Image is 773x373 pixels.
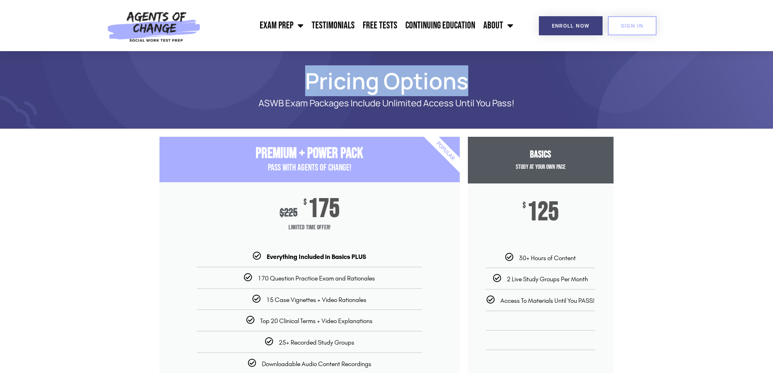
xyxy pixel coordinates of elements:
[552,23,590,28] span: Enroll Now
[280,206,284,220] span: $
[266,296,366,304] span: 15 Case Vignettes + Video Rationales
[279,339,354,346] span: 25+ Recorded Study Groups
[205,15,517,36] nav: Menu
[268,162,351,173] span: PASS with AGENTS OF CHANGE!
[401,15,479,36] a: Continuing Education
[519,254,576,262] span: 30+ Hours of Content
[159,145,460,162] h3: Premium + Power Pack
[516,163,566,171] span: Study at your Own Pace
[523,202,526,210] span: $
[159,220,460,236] span: Limited Time Offer!
[479,15,517,36] a: About
[621,23,644,28] span: SIGN IN
[539,16,603,35] a: Enroll Now
[398,104,492,198] div: Popular
[527,202,559,223] span: 125
[308,198,340,220] span: 175
[260,317,373,325] span: Top 20 Clinical Terms + Video Explanations
[308,15,359,36] a: Testimonials
[304,198,307,207] span: $
[500,297,594,304] span: Access To Materials Until You PASS!
[262,360,371,368] span: Downloadable Audio Content Recordings
[468,149,614,161] h3: Basics
[359,15,401,36] a: Free Tests
[258,274,375,282] span: 170 Question Practice Exam and Rationales
[188,98,586,108] p: ASWB Exam Packages Include Unlimited Access Until You Pass!
[608,16,657,35] a: SIGN IN
[507,275,588,283] span: 2 Live Study Groups Per Month
[280,206,297,220] div: 225
[267,253,366,261] b: Everything Included in Basics PLUS
[256,15,308,36] a: Exam Prep
[155,71,618,90] h1: Pricing Options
